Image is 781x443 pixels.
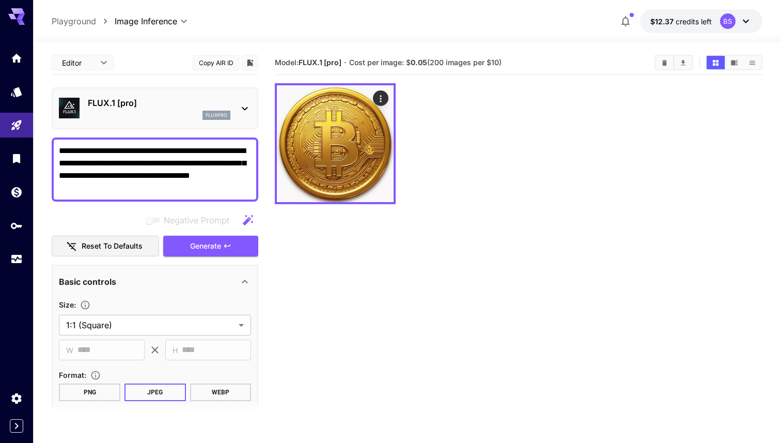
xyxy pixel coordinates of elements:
[344,56,347,69] p: ·
[10,253,23,266] div: Usage
[10,52,23,65] div: Home
[676,17,712,26] span: credits left
[275,58,341,67] span: Model:
[10,119,23,132] div: Playground
[52,236,159,257] button: Reset to defaults
[59,300,76,309] span: Size :
[640,9,762,33] button: $12.36896BS
[720,13,736,29] div: BS
[193,55,239,70] button: Copy AIR ID
[66,319,235,331] span: 1:1 (Square)
[650,17,676,26] span: $12.37
[59,93,251,124] div: FLUX.1 [pro]fluxpro
[707,56,725,69] button: Show images in grid view
[59,384,120,401] button: PNG
[115,15,177,27] span: Image Inference
[373,90,388,106] div: Actions
[59,269,251,294] div: Basic controls
[124,384,186,401] button: JPEG
[299,58,341,67] b: FLUX.1 [pro]
[59,276,116,288] p: Basic controls
[163,236,258,257] button: Generate
[654,55,693,70] div: Clear ImagesDownload All
[62,57,94,68] span: Editor
[245,56,255,69] button: Add to library
[10,392,23,405] div: Settings
[52,15,96,27] a: Playground
[10,219,23,232] div: API Keys
[411,58,427,67] b: 0.05
[706,55,762,70] div: Show images in grid viewShow images in video viewShow images in list view
[277,85,394,202] img: 2Q==
[10,419,23,433] button: Expand sidebar
[10,186,23,198] div: Wallet
[76,300,95,310] button: Adjust the dimensions of the generated image by specifying its width and height in pixels, or sel...
[52,15,115,27] nav: breadcrumb
[655,56,674,69] button: Clear Images
[725,56,743,69] button: Show images in video view
[164,214,229,226] span: Negative Prompt
[190,384,252,401] button: WEBP
[190,240,221,253] span: Generate
[173,344,178,356] span: H
[206,112,227,119] p: fluxpro
[674,56,692,69] button: Download All
[88,97,230,109] p: FLUX.1 [pro]
[86,370,105,380] button: Choose the file format for the output image.
[59,371,86,379] span: Format :
[650,16,712,27] div: $12.36896
[743,56,761,69] button: Show images in list view
[10,85,23,98] div: Models
[10,152,23,165] div: Library
[143,213,238,226] span: Negative prompts are not compatible with the selected model.
[66,344,73,356] span: W
[349,58,502,67] span: Cost per image: $ (200 images per $10)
